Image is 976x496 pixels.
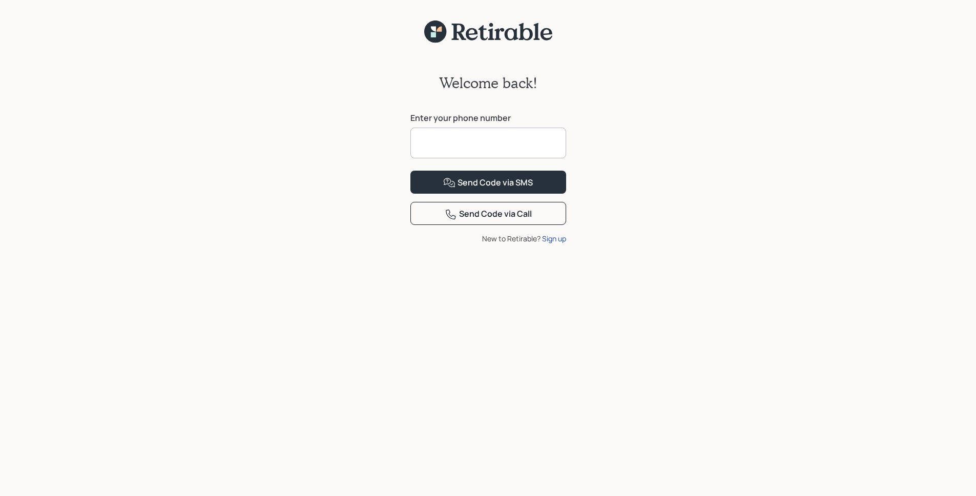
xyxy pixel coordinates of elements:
[445,208,532,220] div: Send Code via Call
[410,171,566,194] button: Send Code via SMS
[443,177,533,189] div: Send Code via SMS
[439,74,537,92] h2: Welcome back!
[410,112,566,123] label: Enter your phone number
[542,233,566,244] div: Sign up
[410,233,566,244] div: New to Retirable?
[410,202,566,225] button: Send Code via Call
